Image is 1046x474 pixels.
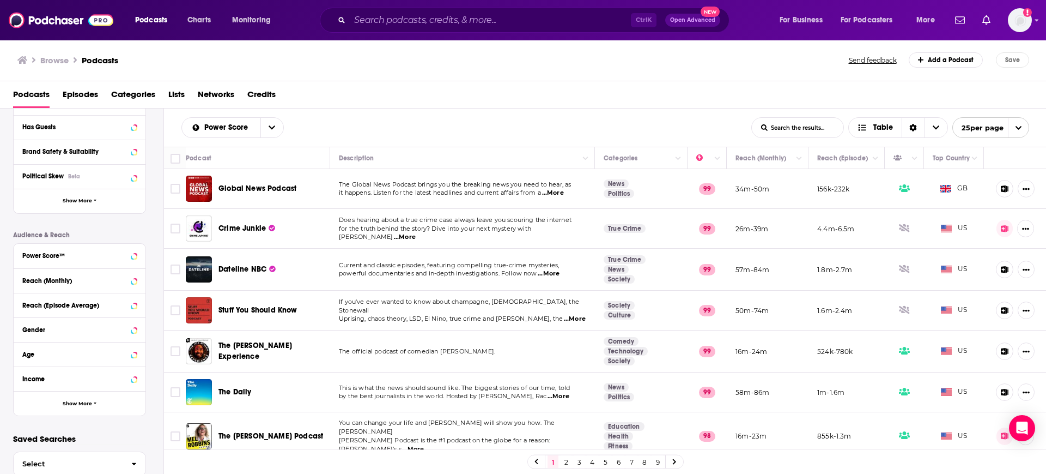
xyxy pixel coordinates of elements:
div: Power Score™ [22,252,127,260]
a: Society [604,275,635,284]
span: Power Score [204,124,252,131]
a: Education [604,422,644,431]
img: Crime Junkie [186,215,212,242]
a: Show notifications dropdown [978,11,995,29]
div: Age [22,351,127,358]
div: Reach (Episode) [817,152,868,165]
span: Toggle select row [171,265,180,274]
button: open menu [127,11,181,29]
a: Credits [247,86,276,108]
span: [PERSON_NAME] Podcast is the #1 podcast on the globe for a reason: [PERSON_NAME]’s s [339,436,550,453]
span: Monitoring [232,13,271,28]
a: Global News Podcast [218,183,296,194]
a: 4 [587,455,598,469]
p: 99 [699,223,715,234]
span: US [941,431,968,442]
span: Toggle select row [171,224,180,233]
a: 9 [652,455,663,469]
div: Beta [68,173,80,180]
button: Show More Button [1018,302,1035,319]
a: Fitness [604,442,633,451]
a: 3 [574,455,585,469]
a: Podchaser - Follow, Share and Rate Podcasts [9,10,113,31]
span: GB [940,183,968,194]
span: US [941,264,968,275]
h1: Podcasts [82,55,118,65]
span: The [PERSON_NAME] Podcast [218,431,323,441]
p: 99 [699,387,715,398]
a: The [PERSON_NAME] Experience [218,340,326,362]
div: Reach (Episode Average) [22,302,127,309]
button: Political SkewBeta [22,169,137,183]
button: open menu [834,11,909,29]
button: Column Actions [793,152,806,165]
a: 8 [639,455,650,469]
a: Stuff You Should Know [218,305,297,316]
div: Has Guests [22,123,127,131]
p: 99 [699,183,715,194]
span: This is what the news should sound like. The biggest stories of our time, told [339,384,570,392]
div: Reach (Monthly) [735,152,786,165]
p: 34m-50m [735,184,769,194]
p: 524k-780k [817,347,853,356]
p: 16m-23m [735,431,767,441]
button: Income [22,371,137,385]
button: Column Actions [908,152,921,165]
span: Political Skew [22,172,64,180]
span: Toggle select row [171,387,180,397]
h2: Choose List sort [181,117,284,138]
a: News [604,265,629,274]
span: Ctrl K [631,13,656,27]
img: The Joe Rogan Experience [186,338,212,364]
button: Has Guests [22,120,137,134]
button: Column Actions [579,152,592,165]
img: Global News Podcast [186,176,212,202]
a: Technology [604,347,648,356]
a: True Crime [604,224,646,233]
input: Search podcasts, credits, & more... [350,11,631,29]
span: Current and classic episodes, featuring compelling true-crime mysteries, [339,261,559,269]
span: Toggle select row [171,184,180,194]
p: 99 [699,305,715,316]
span: Toggle select row [171,431,180,441]
button: Show More [14,391,145,416]
span: ...More [548,392,569,401]
img: Stuff You Should Know [186,297,212,323]
span: Dateline NBC [218,265,266,274]
div: Top Country [933,152,970,165]
span: US [941,223,968,234]
span: Logged in as SimonElement [1008,8,1032,32]
img: The Mel Robbins Podcast [186,423,212,449]
span: Charts [187,13,211,28]
span: Podcasts [135,13,167,28]
span: US [941,305,968,316]
p: Saved Searches [13,434,146,444]
a: True Crime [604,255,646,264]
a: Lists [168,86,185,108]
a: Categories [111,86,155,108]
span: US [941,346,968,357]
span: New [701,7,720,17]
p: 1m-1.6m [817,388,844,397]
a: 7 [626,455,637,469]
a: 5 [600,455,611,469]
span: ...More [542,189,564,197]
a: Society [604,301,635,310]
div: Search podcasts, credits, & more... [330,8,740,33]
a: Charts [180,11,217,29]
button: Show profile menu [1008,8,1032,32]
a: Networks [198,86,234,108]
span: The Global News Podcast brings you the breaking news you need to hear, as [339,181,571,188]
span: Toggle select row [171,346,180,356]
button: Show More Button [1018,343,1035,360]
a: Culture [604,311,635,320]
span: ...More [402,445,424,454]
a: Politics [604,189,634,198]
a: The Daily [186,379,212,405]
img: User Profile [1008,8,1032,32]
